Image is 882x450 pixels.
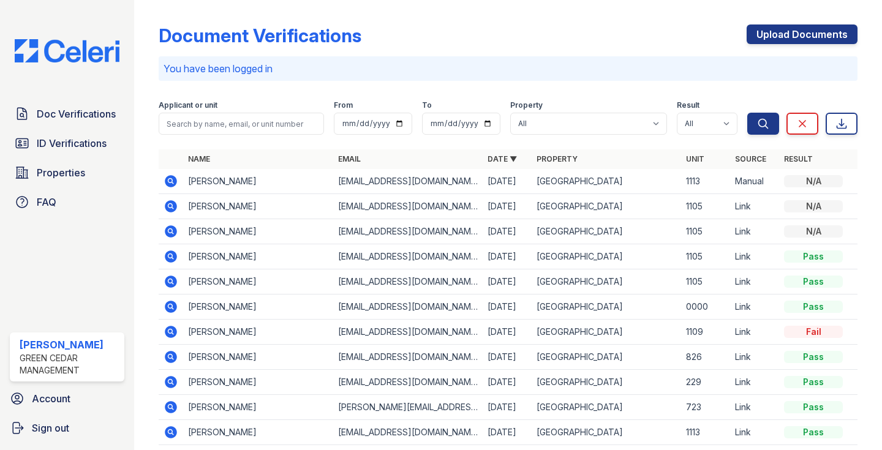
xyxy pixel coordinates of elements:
a: ID Verifications [10,131,124,156]
label: To [422,100,432,110]
td: [GEOGRAPHIC_DATA] [532,395,681,420]
div: Fail [784,326,843,338]
td: [EMAIL_ADDRESS][DOMAIN_NAME] [333,269,483,294]
td: [EMAIL_ADDRESS][DOMAIN_NAME] [333,420,483,445]
label: Property [510,100,543,110]
td: [DATE] [483,395,532,420]
a: Name [188,154,210,163]
td: 229 [681,370,730,395]
td: [PERSON_NAME] [183,420,333,445]
td: Link [730,370,779,395]
div: N/A [784,225,843,238]
td: [PERSON_NAME][EMAIL_ADDRESS][DOMAIN_NAME] [333,395,483,420]
a: Unit [686,154,704,163]
td: [GEOGRAPHIC_DATA] [532,169,681,194]
td: [EMAIL_ADDRESS][DOMAIN_NAME] [333,244,483,269]
label: Applicant or unit [159,100,217,110]
span: Doc Verifications [37,107,116,121]
td: 1105 [681,244,730,269]
td: 1109 [681,320,730,345]
input: Search by name, email, or unit number [159,113,324,135]
td: [PERSON_NAME] [183,345,333,370]
a: Doc Verifications [10,102,124,126]
div: N/A [784,200,843,212]
td: [DATE] [483,320,532,345]
img: CE_Logo_Blue-a8612792a0a2168367f1c8372b55b34899dd931a85d93a1a3d3e32e68fde9ad4.png [5,39,129,62]
a: Result [784,154,813,163]
div: Pass [784,401,843,413]
td: [PERSON_NAME] [183,294,333,320]
td: [PERSON_NAME] [183,194,333,219]
a: Sign out [5,416,129,440]
td: [GEOGRAPHIC_DATA] [532,370,681,395]
td: [EMAIL_ADDRESS][DOMAIN_NAME] [333,169,483,194]
td: [DATE] [483,370,532,395]
td: Link [730,395,779,420]
td: [GEOGRAPHIC_DATA] [532,345,681,370]
td: [EMAIL_ADDRESS][DOMAIN_NAME] [333,219,483,244]
td: [DATE] [483,269,532,294]
td: [EMAIL_ADDRESS][DOMAIN_NAME] [333,345,483,370]
td: Link [730,244,779,269]
span: ID Verifications [37,136,107,151]
td: 1105 [681,219,730,244]
a: Account [5,386,129,411]
div: Pass [784,426,843,438]
td: Link [730,219,779,244]
td: 1105 [681,269,730,294]
td: [EMAIL_ADDRESS][DOMAIN_NAME] [333,320,483,345]
div: Pass [784,250,843,263]
div: Pass [784,301,843,313]
td: [GEOGRAPHIC_DATA] [532,244,681,269]
td: 1105 [681,194,730,219]
td: Link [730,294,779,320]
a: Email [338,154,361,163]
td: [PERSON_NAME] [183,244,333,269]
td: 1113 [681,420,730,445]
div: N/A [784,175,843,187]
td: [PERSON_NAME] [183,269,333,294]
a: Source [735,154,766,163]
td: [PERSON_NAME] [183,395,333,420]
td: [DATE] [483,420,532,445]
div: [PERSON_NAME] [20,337,119,352]
td: Manual [730,169,779,194]
td: [PERSON_NAME] [183,169,333,194]
td: [GEOGRAPHIC_DATA] [532,219,681,244]
div: Pass [784,276,843,288]
td: [DATE] [483,345,532,370]
td: [DATE] [483,294,532,320]
td: 1113 [681,169,730,194]
td: [EMAIL_ADDRESS][DOMAIN_NAME] [333,294,483,320]
div: Pass [784,351,843,363]
td: 0000 [681,294,730,320]
td: [EMAIL_ADDRESS][DOMAIN_NAME] [333,370,483,395]
td: Link [730,194,779,219]
label: From [334,100,353,110]
td: Link [730,345,779,370]
td: [GEOGRAPHIC_DATA] [532,420,681,445]
label: Result [677,100,699,110]
a: Properties [10,160,124,185]
a: Property [537,154,578,163]
a: Date ▼ [488,154,517,163]
div: Pass [784,376,843,388]
span: Sign out [32,421,69,435]
td: [DATE] [483,169,532,194]
td: [DATE] [483,219,532,244]
span: FAQ [37,195,56,209]
td: [DATE] [483,194,532,219]
td: [DATE] [483,244,532,269]
td: [GEOGRAPHIC_DATA] [532,269,681,294]
td: [GEOGRAPHIC_DATA] [532,194,681,219]
td: [EMAIL_ADDRESS][DOMAIN_NAME] [333,194,483,219]
p: You have been logged in [164,61,853,76]
td: Link [730,420,779,445]
td: [PERSON_NAME] [183,370,333,395]
td: Link [730,269,779,294]
td: [PERSON_NAME] [183,219,333,244]
td: [GEOGRAPHIC_DATA] [532,294,681,320]
span: Account [32,391,70,406]
div: Document Verifications [159,24,361,47]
